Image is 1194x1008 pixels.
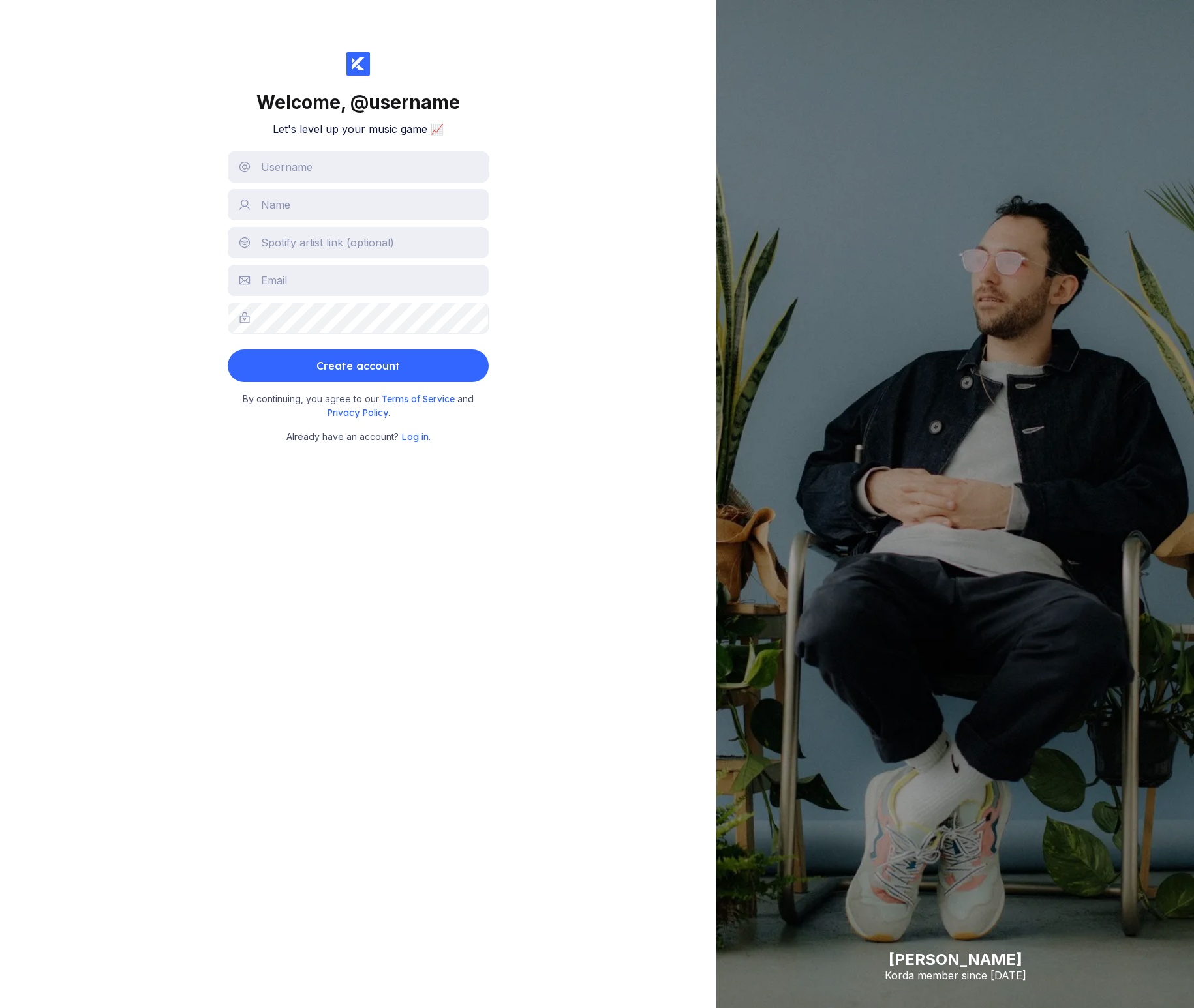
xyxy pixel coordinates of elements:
[382,393,457,404] a: Terms of Service
[885,969,1026,982] div: Korda member since [DATE]
[273,123,444,136] h2: Let's level up your music game 📈
[228,349,489,382] button: Create account
[885,950,1026,969] div: [PERSON_NAME]
[256,91,460,113] div: Welcome,
[401,431,429,443] span: Log in
[228,189,489,220] input: Name
[228,265,489,296] input: Email
[369,91,460,113] span: username
[350,91,369,113] span: @
[228,151,489,183] input: Username
[316,353,400,379] div: Create account
[234,393,482,419] small: By continuing, you agree to our and .
[327,407,388,418] a: Privacy Policy
[401,431,429,442] a: Log in
[286,430,431,444] small: Already have an account? .
[228,227,489,258] input: Spotify artist link (optional)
